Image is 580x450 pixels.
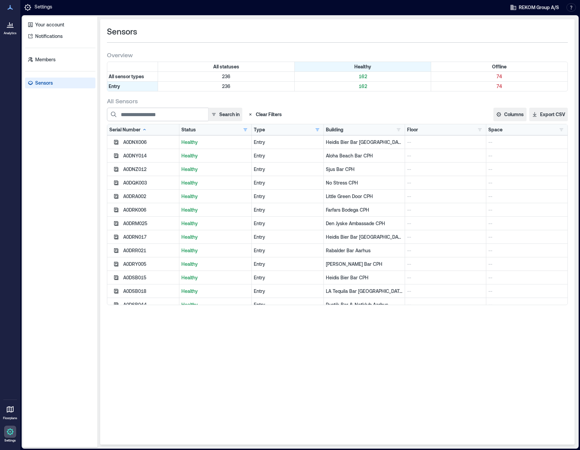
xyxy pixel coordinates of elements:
[123,193,177,200] div: A0DRA002
[431,82,567,91] div: Filter by Type: Entry & Status: Offline
[123,261,177,267] div: A0DRY005
[123,220,177,227] div: A0DRM025
[493,108,527,121] button: Columns
[107,97,138,105] span: All Sensors
[2,424,18,445] a: Settings
[245,108,285,121] button: Clear Filters
[488,220,565,227] p: --
[488,288,565,295] p: --
[488,126,503,133] div: Space
[35,33,63,40] p: Notifications
[326,288,403,295] p: LA Tequila Bar [GEOGRAPHIC_DATA]
[407,288,484,295] p: --
[326,301,403,308] p: Rustik Bar & Natklub Aarhus
[407,207,484,213] p: --
[326,234,403,240] p: Heidis Bier Bar [GEOGRAPHIC_DATA]
[508,2,561,13] button: REKOM Group A/S
[326,152,403,159] p: Aloha Beach Bar CPH
[25,19,95,30] a: Your account
[296,73,430,80] p: 162
[326,247,403,254] p: Rabalder Bar Aarhus
[432,83,566,90] p: 74
[181,166,249,173] p: Healthy
[35,21,64,28] p: Your account
[326,274,403,281] p: Heidis Bier Bar CPH
[123,301,177,308] div: A0DSB044
[254,301,321,308] div: Entry
[123,274,177,281] div: A0DSB015
[123,166,177,173] div: A0DNZ012
[181,234,249,240] p: Healthy
[529,108,568,121] button: Export CSV
[181,139,249,146] p: Healthy
[123,179,177,186] div: A0DQK003
[488,139,565,146] p: --
[488,274,565,281] p: --
[25,78,95,88] a: Sensors
[181,152,249,159] p: Healthy
[181,301,249,308] p: Healthy
[519,4,559,11] span: REKOM Group A/S
[254,274,321,281] div: Entry
[181,247,249,254] p: Healthy
[181,220,249,227] p: Healthy
[4,438,16,443] p: Settings
[488,207,565,213] p: --
[35,3,52,12] p: Settings
[35,80,53,86] p: Sensors
[295,82,431,91] div: Filter by Type: Entry & Status: Healthy
[181,126,196,133] div: Status
[407,179,484,186] p: --
[254,193,321,200] div: Entry
[181,288,249,295] p: Healthy
[123,234,177,240] div: A0DRN017
[326,220,403,227] p: Den Jyske Ambassade CPH
[488,152,565,159] p: --
[107,72,158,81] div: All sensor types
[488,234,565,240] p: --
[431,62,567,71] div: Filter by Status: Offline
[407,247,484,254] p: --
[295,62,431,71] div: Filter by Status: Healthy (active - click to clear)
[407,274,484,281] p: --
[407,139,484,146] p: --
[488,193,565,200] p: --
[107,82,158,91] div: Filter by Type: Entry (active - click to clear)
[254,152,321,159] div: Entry
[407,126,418,133] div: Floor
[326,139,403,146] p: Heidis Bier Bar [GEOGRAPHIC_DATA] (Closed)
[326,207,403,213] p: Farfars Bodega CPH
[407,234,484,240] p: --
[407,193,484,200] p: --
[123,247,177,254] div: A0DRR021
[159,83,293,90] p: 236
[181,274,249,281] p: Healthy
[254,288,321,295] div: Entry
[159,73,293,80] p: 236
[181,207,249,213] p: Healthy
[123,152,177,159] div: A0DNY014
[254,247,321,254] div: Entry
[4,31,17,35] p: Analytics
[488,301,565,308] p: --
[158,62,295,71] div: All statuses
[181,179,249,186] p: Healthy
[488,261,565,267] p: --
[254,126,265,133] div: Type
[181,261,249,267] p: Healthy
[123,288,177,295] div: A0DSB018
[254,261,321,267] div: Entry
[3,416,17,420] p: Floorplans
[123,207,177,213] div: A0DRK006
[488,247,565,254] p: --
[254,139,321,146] div: Entry
[407,261,484,267] p: --
[123,139,177,146] div: A0DNX006
[488,179,565,186] p: --
[254,234,321,240] div: Entry
[181,193,249,200] p: Healthy
[432,73,566,80] p: 74
[407,152,484,159] p: --
[407,166,484,173] p: --
[254,179,321,186] div: Entry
